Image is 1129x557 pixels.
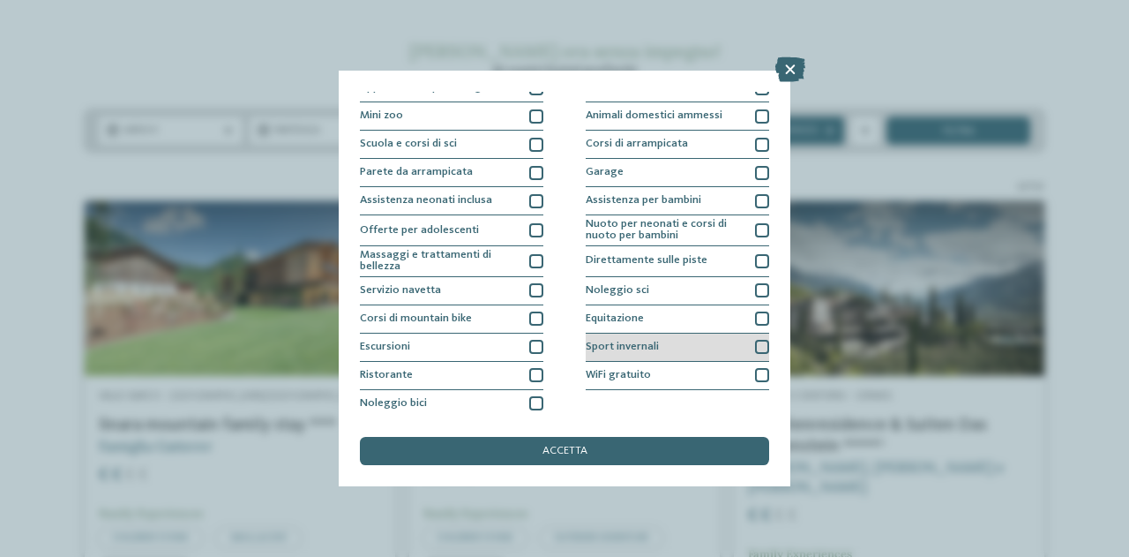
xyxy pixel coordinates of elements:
[586,342,659,353] span: Sport invernali
[586,285,649,297] span: Noleggio sci
[360,342,410,353] span: Escursioni
[586,313,644,325] span: Equitazione
[586,195,701,207] span: Assistenza per bambini
[360,110,403,122] span: Mini zoo
[360,225,479,237] span: Offerte per adolescenti
[586,167,624,178] span: Garage
[360,195,492,207] span: Assistenza neonati inclusa
[360,167,473,178] span: Parete da arrampicata
[586,370,651,381] span: WiFi gratuito
[360,285,441,297] span: Servizio navetta
[586,255,707,267] span: Direttamente sulle piste
[542,446,587,457] span: accetta
[360,313,472,325] span: Corsi di mountain bike
[360,398,427,410] span: Noleggio bici
[360,250,519,273] span: Massaggi e trattamenti di bellezza
[586,219,744,242] span: Nuoto per neonati e corsi di nuoto per bambini
[586,139,688,150] span: Corsi di arrampicata
[360,139,457,150] span: Scuola e corsi di sci
[360,370,413,381] span: Ristorante
[586,110,722,122] span: Animali domestici ammessi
